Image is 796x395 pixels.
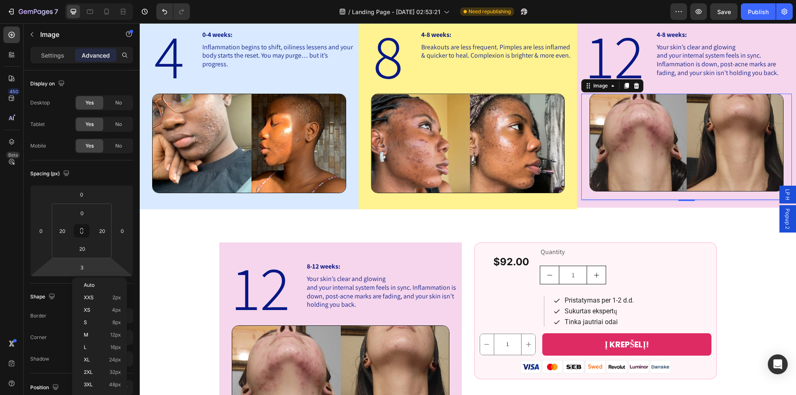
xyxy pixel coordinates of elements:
[84,332,88,338] span: M
[140,23,796,395] iframe: Design area
[30,382,61,393] div: Position
[442,7,509,57] p: 12
[112,307,121,313] span: 4px
[30,291,57,303] div: Shape
[30,142,46,150] div: Mobile
[85,142,94,150] span: Yes
[400,222,571,236] div: Quantity
[3,3,62,20] button: 7
[74,242,90,255] input: 20px
[465,316,510,327] div: į krepšelį!
[84,369,93,375] span: 2XL
[109,382,121,388] span: 48px
[35,225,47,237] input: 0
[112,320,121,325] span: 8px
[167,239,201,247] strong: 8-12 weeks:
[73,261,90,274] input: 3
[281,19,434,38] h2: Breakouts are less frequent. Pimples are less inflamed & quicker to heal. Complexion is brighter ...
[54,7,58,17] p: 7
[112,295,121,300] span: 2px
[385,327,527,364] div: This is your text block. Click to edit and make it your own. Share your product's story or servic...
[425,274,494,281] p: Pristatymas per 1-2 d.d.
[84,238,160,290] h2: 12
[223,7,274,58] h2: 8
[447,243,466,261] button: increment
[6,152,20,158] div: Beta
[74,207,90,219] input: 0px
[166,251,318,287] h2: Rich Text Editor. Editing area: main
[468,8,511,15] span: Need republishing
[84,282,95,288] span: Auto
[644,185,652,206] span: Popup 2
[710,3,738,20] button: Save
[516,19,652,55] h2: Rich Text Editor. Editing area: main
[348,7,350,16] span: /
[110,332,121,338] span: 12px
[84,320,87,325] span: S
[748,7,769,16] div: Publish
[84,357,90,363] span: XL
[517,7,547,16] strong: 4-8 weeks:
[30,312,46,320] div: Border
[84,295,94,300] span: XXS
[96,225,108,237] input: 20px
[517,20,651,54] p: Your skin’s clear and glowing and your internal system feels in sync. Inflammation is down, post-...
[73,188,90,201] input: 0
[82,51,110,60] p: Advanced
[354,311,382,332] input: quantity
[717,8,731,15] span: Save
[30,168,71,179] div: Spacing (px)
[450,70,644,168] img: gempages_568213899514479697-b64341f8-4398-432a-9693-e53a189502bd.png
[425,285,494,291] p: Sukurtas ekspertų
[352,7,440,16] span: Landing Page - [DATE] 02:53:21
[382,311,396,332] button: increment
[353,231,390,246] div: $92.00
[30,99,50,107] div: Desktop
[115,142,122,150] span: No
[109,357,121,363] span: 24px
[63,7,93,16] strong: 0-4 weeks:
[644,166,652,177] span: LP H
[40,29,111,39] p: Image
[41,51,64,60] p: Settings
[403,310,571,332] button: į krepšelį!
[282,7,312,16] strong: 4-8 weeks:
[768,354,788,374] div: Open Intercom Messenger
[425,296,494,302] p: Tinka jautriai odai
[84,307,90,313] span: XS
[84,344,87,350] span: L
[109,369,121,375] span: 32px
[115,99,122,107] span: No
[442,7,510,58] h2: Rich Text Editor. Editing area: main
[62,19,215,46] h2: Inflammation begins to shift, oiliness lessens and your body starts the reset. You may purge… but...
[419,243,447,261] input: quantity
[340,311,354,332] button: decrement
[30,355,49,363] div: Shadow
[231,70,425,170] img: gempages_568213899514479697-13dcb06a-fcd3-4ed6-a898-fbc467028eb7.png
[30,78,66,90] div: Display on
[156,3,190,20] div: Undo/Redo
[115,121,122,128] span: No
[85,99,94,107] span: Yes
[4,7,55,58] h2: 4
[167,252,317,286] p: Your skin’s clear and glowing and your internal system feels in sync. Inflammation is down, post-...
[12,70,206,170] img: gempages_568213899514479697-c9b265ed-fb11-46f6-9713-8f97af21e97f.png
[116,225,129,237] input: 0
[56,225,68,237] input: 20px
[30,121,45,128] div: Tablet
[30,334,47,341] div: Corner
[8,88,20,95] div: 450
[85,121,94,128] span: Yes
[452,59,470,66] div: Image
[741,3,776,20] button: Publish
[110,344,121,350] span: 16px
[400,243,419,261] button: decrement
[84,382,93,388] span: 3XL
